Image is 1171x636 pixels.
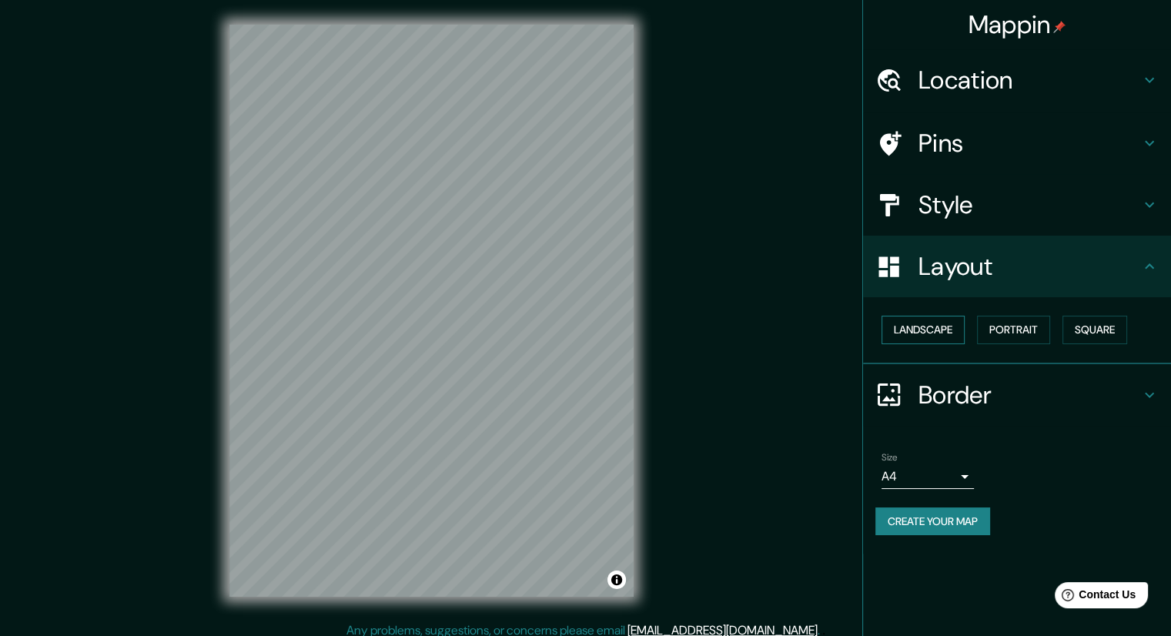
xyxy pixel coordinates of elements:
[969,9,1066,40] h4: Mappin
[863,364,1171,426] div: Border
[863,49,1171,111] div: Location
[918,65,1140,95] h4: Location
[229,25,634,597] canvas: Map
[918,128,1140,159] h4: Pins
[1062,316,1127,344] button: Square
[882,464,974,489] div: A4
[863,236,1171,297] div: Layout
[607,571,626,589] button: Toggle attribution
[875,507,990,536] button: Create your map
[977,316,1050,344] button: Portrait
[918,380,1140,410] h4: Border
[863,112,1171,174] div: Pins
[882,450,898,464] label: Size
[863,174,1171,236] div: Style
[918,189,1140,220] h4: Style
[1034,576,1154,619] iframe: Help widget launcher
[1053,21,1066,33] img: pin-icon.png
[882,316,965,344] button: Landscape
[918,251,1140,282] h4: Layout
